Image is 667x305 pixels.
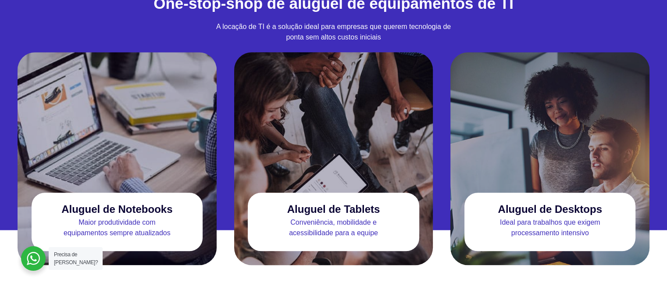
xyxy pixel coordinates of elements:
h3: Aluguel de Tablets [287,203,380,215]
div: Widget de chat [623,263,667,305]
p: Conveniência, mobilidade e acessibilidade para a equipe [248,217,419,238]
h3: Aluguel de Notebooks [61,203,172,215]
h3: Aluguel de Desktops [498,203,602,215]
p: Ideal para trabalhos que exigem processamento intensivo [464,217,635,238]
iframe: Chat Widget [623,263,667,305]
p: A locação de TI é a solução ideal para empresas que querem tecnologia de ponta sem altos custos i... [214,22,453,43]
span: Precisa de [PERSON_NAME]? [54,251,98,266]
p: Maior produtividade com equipamentos sempre atualizados [32,217,203,238]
